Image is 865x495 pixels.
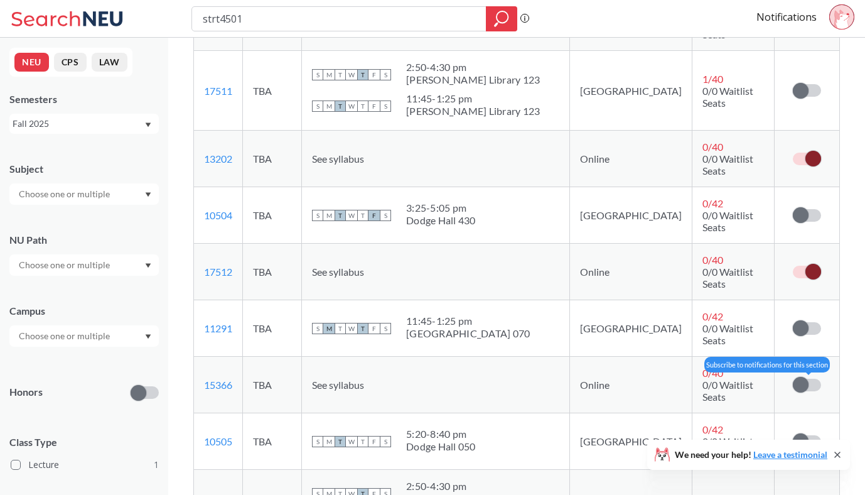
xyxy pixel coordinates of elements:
span: M [323,323,335,334]
svg: Dropdown arrow [145,334,151,339]
span: W [346,436,357,447]
div: Dropdown arrow [9,183,159,205]
span: S [312,210,323,221]
span: S [380,101,391,112]
span: T [335,436,346,447]
a: Leave a testimonial [753,449,827,460]
div: 2:50 - 4:30 pm [406,480,540,492]
td: [GEOGRAPHIC_DATA] [570,51,692,131]
span: 0 / 40 [702,367,723,379]
div: 11:45 - 1:25 pm [406,92,540,105]
td: TBA [243,244,302,300]
a: 10505 [204,435,232,447]
td: TBA [243,131,302,187]
div: NU Path [9,233,159,247]
a: 17511 [204,85,232,97]
span: 0 / 40 [702,141,723,153]
span: 0/0 Waitlist Seats [702,85,753,109]
svg: Dropdown arrow [145,122,151,128]
span: S [380,436,391,447]
span: S [312,69,323,80]
span: 0 / 42 [702,310,723,322]
span: F [368,69,380,80]
span: M [323,436,335,447]
span: T [357,436,368,447]
span: 1 [154,458,159,472]
span: T [335,101,346,112]
span: W [346,210,357,221]
td: TBA [243,187,302,244]
span: W [346,323,357,334]
span: F [368,436,380,447]
div: Campus [9,304,159,318]
span: T [335,210,346,221]
div: [PERSON_NAME] Library 123 [406,73,540,86]
span: T [357,69,368,80]
td: TBA [243,357,302,413]
span: S [312,436,323,447]
svg: Dropdown arrow [145,263,151,268]
span: T [335,323,346,334]
td: TBA [243,413,302,470]
span: 0 / 42 [702,197,723,209]
div: Dodge Hall 430 [406,214,476,227]
span: M [323,210,335,221]
span: 0/0 Waitlist Seats [702,322,753,346]
svg: Dropdown arrow [145,192,151,197]
div: 5:20 - 8:40 pm [406,428,476,440]
div: Fall 2025Dropdown arrow [9,114,159,134]
div: Fall 2025 [13,117,144,131]
span: 0/0 Waitlist Seats [702,209,753,233]
button: CPS [54,53,87,72]
div: [GEOGRAPHIC_DATA] 070 [406,327,530,340]
span: See syllabus [312,153,364,165]
td: [GEOGRAPHIC_DATA] [570,300,692,357]
span: T [357,210,368,221]
td: [GEOGRAPHIC_DATA] [570,413,692,470]
a: 15366 [204,379,232,391]
label: Lecture [11,457,159,473]
button: NEU [14,53,49,72]
a: 10504 [204,209,232,221]
a: 11291 [204,322,232,334]
span: We need your help! [675,450,827,459]
a: 13202 [204,153,232,165]
div: Semesters [9,92,159,106]
span: F [368,210,380,221]
span: F [368,323,380,334]
span: Class Type [9,435,159,449]
div: 3:25 - 5:05 pm [406,202,476,214]
a: Notifications [756,10,817,24]
td: TBA [243,51,302,131]
button: LAW [92,53,127,72]
span: 0/0 Waitlist Seats [702,266,753,290]
td: Online [570,357,692,413]
span: 0 / 40 [702,254,723,266]
span: S [380,210,391,221]
div: 11:45 - 1:25 pm [406,315,530,327]
span: W [346,101,357,112]
div: Dropdown arrow [9,254,159,276]
div: 2:50 - 4:30 pm [406,61,540,73]
td: Online [570,131,692,187]
span: T [357,101,368,112]
span: M [323,69,335,80]
div: Dropdown arrow [9,325,159,347]
span: S [380,323,391,334]
span: 0/0 Waitlist Seats [702,153,753,177]
span: T [335,69,346,80]
div: magnifying glass [486,6,517,31]
span: 0/0 Waitlist Seats [702,435,753,459]
svg: magnifying glass [494,10,509,28]
span: 1 / 40 [702,73,723,85]
a: 17512 [204,266,232,278]
input: Choose one or multiple [13,258,118,273]
span: See syllabus [312,266,364,278]
span: T [357,323,368,334]
td: TBA [243,300,302,357]
div: Subject [9,162,159,176]
div: Dodge Hall 050 [406,440,476,453]
span: 0 / 42 [702,423,723,435]
span: S [312,101,323,112]
span: 0/0 Waitlist Seats [702,379,753,403]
